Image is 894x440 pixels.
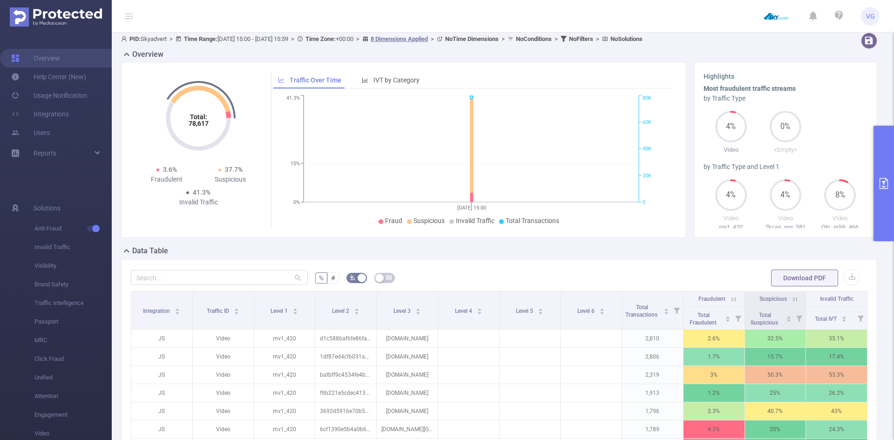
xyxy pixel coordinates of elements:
[792,307,806,329] i: Filter menu
[599,307,605,312] div: Sort
[377,366,438,384] p: [DOMAIN_NAME]
[664,307,669,312] div: Sort
[34,387,112,406] span: Attention
[643,95,651,102] tspan: 80K
[577,308,596,314] span: Level 6
[371,35,428,42] u: 8 Dimensions Applied
[841,315,847,318] i: icon: caret-up
[725,315,730,318] i: icon: caret-up
[643,119,651,125] tspan: 60K
[131,270,308,285] input: Search...
[745,384,806,402] p: 25%
[377,348,438,366] p: [DOMAIN_NAME]
[725,318,730,321] i: icon: caret-down
[143,308,171,314] span: Integration
[163,166,177,173] span: 3.6%
[34,368,112,387] span: Unified
[167,35,176,42] span: >
[207,308,230,314] span: Traffic ID
[386,275,392,280] i: icon: table
[704,214,758,223] p: Video
[377,330,438,347] p: [DOMAIN_NAME]
[415,307,420,310] i: icon: caret-up
[292,307,298,312] div: Sort
[132,245,168,257] h2: Data Table
[622,348,683,366] p: 2,806
[516,35,552,42] b: No Conditions
[538,307,543,312] div: Sort
[350,275,355,280] i: icon: bg-colors
[34,350,112,368] span: Click Fraud
[745,348,806,366] p: 15.7%
[684,384,745,402] p: 1.2%
[815,316,838,322] span: Total IVT
[552,35,561,42] span: >
[254,330,315,347] p: mv1_420
[34,238,112,257] span: Invalid Traffic
[684,330,745,347] p: 2.6%
[175,311,180,313] i: icon: caret-down
[477,307,482,310] i: icon: caret-up
[254,384,315,402] p: mv1_420
[774,146,797,153] span: <Empty>
[293,199,300,205] tspan: 0%
[455,308,474,314] span: Level 4
[278,77,284,83] i: icon: line-chart
[131,402,192,420] p: JS
[353,35,362,42] span: >
[622,366,683,384] p: 2,319
[841,315,847,320] div: Sort
[332,308,351,314] span: Level 2
[198,175,262,184] div: Suspicious
[354,307,359,310] i: icon: caret-up
[499,35,508,42] span: >
[189,120,209,127] tspan: 78,617
[806,384,867,402] p: 26.2%
[234,311,239,313] i: icon: caret-down
[315,402,376,420] p: 3692d5916e70b59898c78838e5ceee95
[593,35,602,42] span: >
[745,402,806,420] p: 40.7%
[315,348,376,366] p: 1df87ed4cf6031aeaeaa88e2feda833e
[841,318,847,321] i: icon: caret-down
[813,214,867,223] p: Video
[684,420,745,438] p: 4.3%
[34,294,112,312] span: Traffic Intelligence
[377,384,438,402] p: [DOMAIN_NAME]
[854,307,867,329] i: Filter menu
[193,366,254,384] p: Video
[477,307,482,312] div: Sort
[770,123,801,130] span: 0%
[622,330,683,347] p: 2,810
[786,318,792,321] i: icon: caret-down
[175,307,180,312] div: Sort
[234,307,239,312] div: Sort
[34,331,112,350] span: MRC
[184,35,217,42] b: Time Range:
[34,257,112,275] span: Visibility
[758,214,813,223] p: Video
[225,166,243,173] span: 37.7%
[354,311,359,313] i: icon: caret-down
[193,348,254,366] p: Video
[643,199,645,205] tspan: 0
[34,199,61,217] span: Solutions
[34,312,112,331] span: Passport
[643,173,651,179] tspan: 20K
[131,330,192,347] p: JS
[288,35,297,42] span: >
[684,348,745,366] p: 1.7%
[254,402,315,420] p: mv1_420
[354,307,359,312] div: Sort
[291,161,300,167] tspan: 15%
[135,175,198,184] div: Fraudulent
[131,420,192,438] p: JS
[820,296,853,302] span: Invalid Traffic
[305,35,336,42] b: Time Zone:
[786,315,792,320] div: Sort
[129,35,141,42] b: PID:
[11,49,60,68] a: Overview
[11,86,87,105] a: Usage Notification
[193,420,254,438] p: Video
[704,85,796,92] b: Most fraudulent traffic streams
